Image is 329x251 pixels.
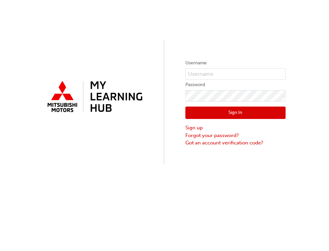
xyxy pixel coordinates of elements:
[185,139,286,147] a: Got an account verification code?
[185,81,286,89] label: Password
[185,132,286,139] a: Forgot your password?
[185,59,286,67] label: Username
[185,124,286,132] a: Sign up
[44,78,144,116] img: mmal
[185,68,286,80] input: Username
[185,107,286,119] button: Sign In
